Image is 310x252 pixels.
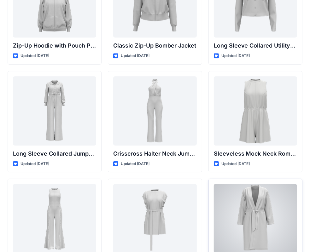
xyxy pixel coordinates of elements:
[221,161,250,167] p: Updated [DATE]
[13,76,96,146] a: Long Sleeve Collared Jumpsuit with Belt
[20,53,49,59] p: Updated [DATE]
[121,161,149,167] p: Updated [DATE]
[113,41,196,50] p: Classic Zip-Up Bomber Jacket
[214,149,297,158] p: Sleeveless Mock Neck Romper with Drawstring Waist
[121,53,149,59] p: Updated [DATE]
[113,76,196,146] a: Crisscross Halter Neck Jumpsuit
[13,41,96,50] p: Zip-Up Hoodie with Pouch Pockets
[214,76,297,146] a: Sleeveless Mock Neck Romper with Drawstring Waist
[113,149,196,158] p: Crisscross Halter Neck Jumpsuit
[13,149,96,158] p: Long Sleeve Collared Jumpsuit with Belt
[221,53,250,59] p: Updated [DATE]
[20,161,49,167] p: Updated [DATE]
[214,41,297,50] p: Long Sleeve Collared Utility Jacket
